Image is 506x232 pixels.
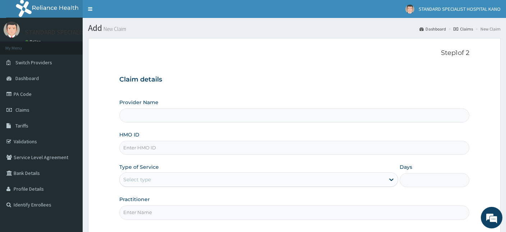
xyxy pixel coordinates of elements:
[454,26,473,32] a: Claims
[119,163,159,171] label: Type of Service
[15,59,52,66] span: Switch Providers
[119,141,469,155] input: Enter HMO ID
[123,176,151,183] div: Select type
[419,26,446,32] a: Dashboard
[400,163,412,171] label: Days
[25,39,42,44] a: Online
[119,49,469,57] p: Step 1 of 2
[405,5,414,14] img: User Image
[15,107,29,113] span: Claims
[474,26,501,32] li: New Claim
[15,122,28,129] span: Tariffs
[119,205,469,219] input: Enter Name
[119,196,150,203] label: Practitioner
[102,26,126,32] small: New Claim
[25,29,135,36] p: STANDARD SPECIALIST HOSPITAL KANO
[15,75,39,82] span: Dashboard
[419,6,501,12] span: STANDARD SPECIALIST HOSPITAL KANO
[88,23,501,33] h1: Add
[4,22,20,38] img: User Image
[119,76,469,84] h3: Claim details
[119,131,139,138] label: HMO ID
[119,99,158,106] label: Provider Name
